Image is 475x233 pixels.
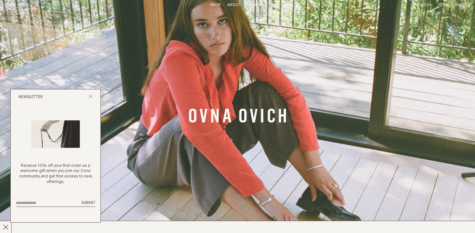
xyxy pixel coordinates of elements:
[416,3,431,7] a: Search
[227,3,240,8] summary: About
[89,94,93,100] button: Close popup
[16,163,95,185] p: Receive 10% off your first order as a welcome gift when you join our Ovna community and get first...
[464,3,470,7] span: [0]
[438,3,449,7] a: Login
[81,200,95,206] button: Submit
[81,201,95,205] span: Submit
[210,3,221,7] a: Shop
[456,3,464,7] span: Bag
[247,3,264,7] a: Journal
[18,95,43,100] h2: Newsletter
[5,3,29,7] a: Home
[189,108,286,125] a: Banner Link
